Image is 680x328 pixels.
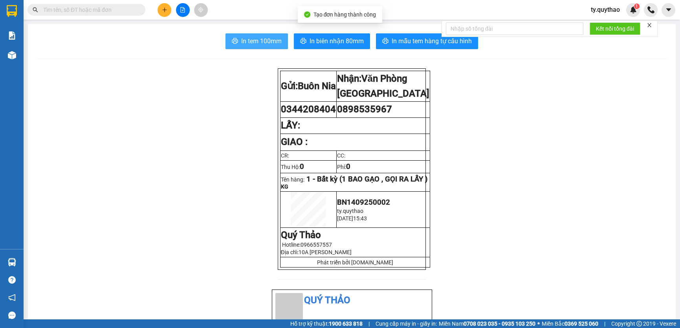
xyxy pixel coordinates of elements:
span: 0898535967 [337,104,392,115]
sup: 1 [634,4,640,9]
span: Hỗ trợ kỹ thuật: [290,319,363,328]
span: ty.quythao [337,208,363,214]
img: solution-icon [8,31,16,40]
span: caret-down [665,6,672,13]
span: check-circle [304,11,310,18]
td: CR: [280,150,336,160]
button: plus [158,3,171,17]
strong: 1900 633 818 [329,321,363,327]
li: Quý Thảo [275,293,429,308]
button: printerIn tem 100mm [225,33,288,49]
span: Hotline: [282,242,332,248]
span: aim [198,7,203,13]
td: Phát triển bởi [DOMAIN_NAME] [280,257,430,268]
span: [DATE] [337,215,353,222]
div: CHỊ HẰNG [67,16,157,26]
span: copyright [636,321,642,326]
span: | [604,319,605,328]
span: printer [382,38,389,45]
span: Buôn Nia [298,81,336,92]
span: Gửi: [7,7,19,16]
span: 15:43 [353,215,367,222]
span: In tem 100mm [241,36,282,46]
span: 1 - Bất kỳ (1 BAO GẠO , GỌI RA LẤY ) [306,175,428,183]
span: Văn Phòng [GEOGRAPHIC_DATA] [337,73,429,99]
span: 0 [346,162,350,171]
div: CÔ PHƯỢNG [7,16,62,26]
img: phone-icon [647,6,654,13]
span: In mẫu tem hàng tự cấu hình [392,36,472,46]
td: CC: [336,150,430,160]
span: 1 [635,4,638,9]
span: notification [8,294,16,301]
span: Địa chỉ: [281,249,352,255]
span: 0 [300,162,304,171]
span: | [368,319,370,328]
img: warehouse-icon [8,258,16,266]
img: logo-vxr [7,5,17,17]
span: KG [281,183,288,190]
button: printerIn biên nhận 80mm [294,33,370,49]
button: Kết nối tổng đài [590,22,640,35]
strong: Gửi: [281,81,336,92]
span: Miền Nam [439,319,535,328]
span: message [8,312,16,319]
span: Tạo đơn hàng thành công [313,11,376,18]
strong: 0708 023 035 - 0935 103 250 [464,321,535,327]
button: file-add [176,3,190,17]
div: 0384314542 [67,26,157,37]
img: icon-new-feature [630,6,637,13]
strong: GIAO : [281,136,308,147]
span: Cung cấp máy in - giấy in: [376,319,437,328]
strong: Nhận: [337,73,429,99]
span: file-add [180,7,185,13]
input: Nhập số tổng đài [446,22,583,35]
span: Kết nối tổng đài [596,24,634,33]
span: Miền Bắc [542,319,598,328]
button: caret-down [662,3,675,17]
span: 10A [PERSON_NAME] [299,249,352,255]
strong: 0369 525 060 [565,321,598,327]
img: warehouse-icon [8,51,16,59]
span: ⚪️ [537,322,540,325]
span: Nhận: [67,7,86,16]
div: DỌC ĐƯỜNG [67,7,157,16]
input: Tìm tên, số ĐT hoặc mã đơn [43,5,136,14]
span: ty.quythao [585,5,626,15]
strong: Quý Thảo [281,229,321,240]
span: [PERSON_NAME] [67,45,157,59]
span: close [647,22,652,28]
td: Phí: [336,160,430,173]
span: BN1409250002 [337,198,390,207]
span: plus [162,7,167,13]
p: Tên hàng: [281,175,429,190]
strong: LẤY: [281,120,300,131]
td: Thu Hộ: [280,160,336,173]
div: Buôn Nia [7,7,62,16]
button: aim [194,3,208,17]
span: 0344208404 [281,104,336,115]
div: 0973832736 [7,26,62,37]
button: printerIn mẫu tem hàng tự cấu hình [376,33,478,49]
span: printer [300,38,306,45]
span: In biên nhận 80mm [310,36,364,46]
span: search [33,7,38,13]
span: 0966557557 [301,242,332,248]
span: printer [232,38,238,45]
span: question-circle [8,276,16,284]
span: DĐ: [67,37,79,45]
